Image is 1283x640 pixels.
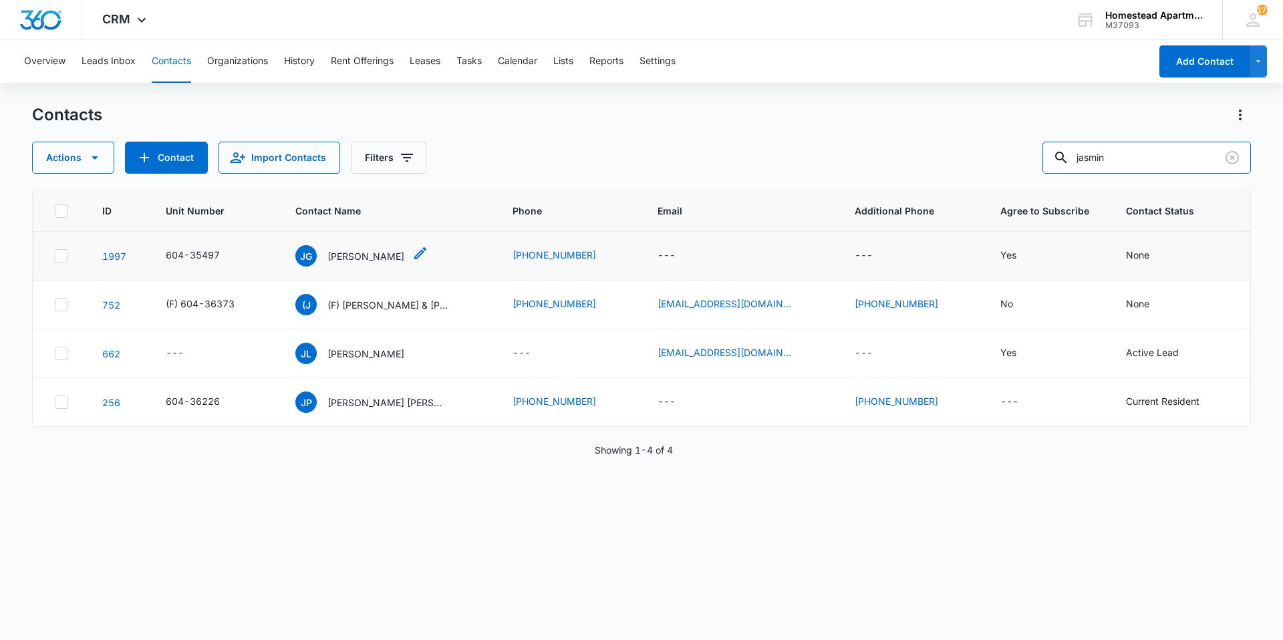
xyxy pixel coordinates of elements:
span: Agree to Subscribe [1000,204,1094,218]
div: Agree to Subscribe - Yes - Select to Edit Field [1000,248,1040,264]
div: notifications count [1257,5,1268,15]
div: --- [513,345,531,361]
div: Contact Status - Active Lead - Select to Edit Field [1126,345,1203,361]
p: [PERSON_NAME] [PERSON_NAME] [327,395,448,410]
div: Contact Status - None - Select to Edit Field [1126,248,1173,264]
div: --- [855,248,873,264]
div: Email - raphaelhamato446@gmail.com - Select to Edit Field [658,345,815,361]
a: [EMAIL_ADDRESS][DOMAIN_NAME] [658,345,791,359]
div: account name [1105,10,1203,21]
div: Additional Phone - (970) 451-7916 - Select to Edit Field [855,297,962,313]
span: Contact Name [295,204,460,218]
div: Additional Phone - - Select to Edit Field [855,248,897,264]
div: --- [166,345,184,361]
div: --- [658,394,676,410]
div: Yes [1000,248,1016,262]
button: Overview [24,40,65,83]
div: Email - - Select to Edit Field [658,394,700,410]
div: Current Resident [1126,394,1199,408]
button: Rent Offerings [331,40,394,83]
span: 175 [1257,5,1268,15]
div: None [1126,297,1149,311]
a: [PHONE_NUMBER] [513,394,596,408]
div: Yes [1000,345,1016,359]
button: Contacts [152,40,191,83]
div: Additional Phone - (970) 294-8525 - Select to Edit Field [855,394,962,410]
div: 604-35497 [166,248,220,262]
div: --- [855,345,873,361]
div: No [1000,297,1013,311]
button: Tasks [456,40,482,83]
button: Import Contacts [219,142,340,174]
button: History [284,40,315,83]
span: Email [658,204,803,218]
span: (J [295,294,317,315]
button: Lists [553,40,573,83]
div: (F) 604-36373 [166,297,235,311]
button: Reports [589,40,623,83]
button: Actions [1230,104,1251,126]
button: Add Contact [125,142,208,174]
a: [PHONE_NUMBER] [513,297,596,311]
div: Unit Number - (F) 604-36373 - Select to Edit Field [166,297,259,313]
a: Navigate to contact details page for (F) Jasmine Ojeda & Markus Espino [102,299,120,311]
button: Actions [32,142,114,174]
span: JP [295,391,317,413]
div: Phone - (970) 473-5565 - Select to Edit Field [513,248,620,264]
button: Leads Inbox [82,40,136,83]
button: Calendar [498,40,537,83]
p: [PERSON_NAME] [327,249,404,263]
button: Clear [1222,147,1243,168]
span: JL [295,343,317,364]
div: 604-36226 [166,394,220,408]
a: Navigate to contact details page for Jose Perez Jasmin Santillan [102,397,120,408]
div: Additional Phone - - Select to Edit Field [855,345,897,361]
button: Leases [410,40,440,83]
a: [EMAIL_ADDRESS][DOMAIN_NAME] [658,297,791,311]
span: Additional Phone [855,204,968,218]
div: Contact Name - Jasmine Galloway - Select to Edit Field [295,245,428,267]
span: CRM [102,12,130,26]
span: Phone [513,204,606,218]
div: Contact Status - None - Select to Edit Field [1126,297,1173,313]
div: Unit Number - 604-35497 - Select to Edit Field [166,248,244,264]
div: Phone - - Select to Edit Field [513,345,555,361]
a: [PHONE_NUMBER] [855,394,938,408]
div: Agree to Subscribe - - Select to Edit Field [1000,394,1042,410]
span: ID [102,204,114,218]
div: Contact Status - Current Resident - Select to Edit Field [1126,394,1224,410]
a: Navigate to contact details page for Jasmine Galloway [102,251,126,262]
a: Navigate to contact details page for Jasmin L Wagner [102,348,120,359]
div: Email - jirine13@gmail.com - Select to Edit Field [658,297,815,313]
div: Phone - (970) 576-6923 - Select to Edit Field [513,297,620,313]
div: Contact Name - Jasmin L Wagner - Select to Edit Field [295,343,428,364]
button: Organizations [207,40,268,83]
a: [PHONE_NUMBER] [513,248,596,262]
a: [PHONE_NUMBER] [855,297,938,311]
button: Settings [639,40,676,83]
button: Filters [351,142,426,174]
div: Phone - (970) 815-2665 - Select to Edit Field [513,394,620,410]
button: Add Contact [1159,45,1250,77]
p: [PERSON_NAME] [327,347,404,361]
div: Unit Number - 604-36226 - Select to Edit Field [166,394,244,410]
span: Unit Number [166,204,263,218]
div: Contact Name - Jose Perez Jasmin Santillan - Select to Edit Field [295,391,472,413]
div: --- [1000,394,1018,410]
p: Showing 1-4 of 4 [595,443,673,457]
div: account id [1105,21,1203,30]
div: Agree to Subscribe - No - Select to Edit Field [1000,297,1037,313]
span: Contact Status [1126,204,1209,218]
div: Active Lead [1126,345,1179,359]
div: Agree to Subscribe - Yes - Select to Edit Field [1000,345,1040,361]
div: --- [658,248,676,264]
div: None [1126,248,1149,262]
div: Contact Name - (F) Jasmine Ojeda & Markus Espino - Select to Edit Field [295,294,472,315]
span: JG [295,245,317,267]
input: Search Contacts [1042,142,1251,174]
div: Unit Number - - Select to Edit Field [166,345,208,361]
p: (F) [PERSON_NAME] & [PERSON_NAME] [327,298,448,312]
div: Email - - Select to Edit Field [658,248,700,264]
h1: Contacts [32,105,102,125]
